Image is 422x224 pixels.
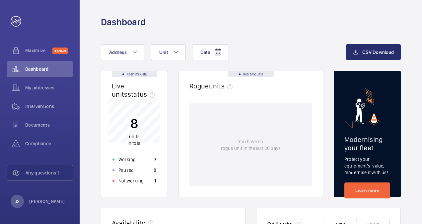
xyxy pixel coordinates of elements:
[25,84,73,91] span: My addresses
[200,50,210,55] span: Date
[25,140,73,147] span: Compliance
[26,169,73,176] span: Any questions ?
[154,177,156,184] p: 1
[52,48,68,54] span: Discover
[101,16,146,28] h1: Dashboard
[127,115,141,132] p: 8
[127,133,141,147] p: in total
[25,66,73,72] span: Dashboard
[346,44,401,60] button: CSV Download
[209,82,236,90] span: units
[154,167,156,173] p: 0
[112,82,158,98] h2: Live units
[109,50,127,55] span: Address
[159,50,168,55] span: Unit
[118,156,136,163] p: Working
[228,71,274,77] div: Real time data
[29,198,65,205] p: [PERSON_NAME]
[362,50,394,55] span: CSV Download
[189,82,235,90] h2: Rogue
[118,177,144,184] p: Not working
[25,122,73,128] span: Documents
[25,103,73,110] span: Interventions
[101,44,144,60] button: Address
[25,47,52,54] span: Maximize
[112,71,157,77] div: Real time data
[118,167,134,173] p: Paused
[344,135,390,152] h2: Modernising your fleet
[128,90,158,98] span: status
[344,182,390,198] a: Learn more
[15,198,20,205] p: JS
[355,88,380,125] img: marketing-card.svg
[221,138,281,152] p: You have no rogue unit in the last 30 days
[192,44,229,60] button: Date
[151,44,185,60] button: Unit
[154,156,156,163] p: 7
[129,134,140,139] span: units
[344,156,390,176] p: Protect your equipment's value, modernise it with us!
